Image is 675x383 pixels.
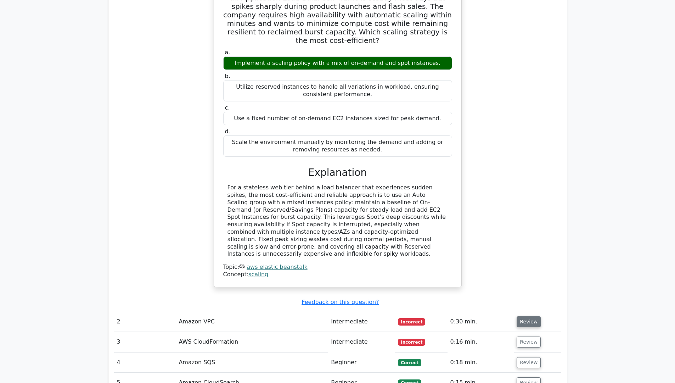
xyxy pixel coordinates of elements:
span: Incorrect [398,318,425,325]
span: Correct [398,359,421,366]
td: Beginner [328,353,395,373]
div: Topic: [223,263,452,271]
td: 2 [114,312,176,332]
div: Use a fixed number of on-demand EC2 instances sized for peak demand. [223,112,452,126]
span: d. [225,128,230,135]
button: Review [517,357,541,368]
a: aws elastic beanstalk [247,263,307,270]
td: Amazon VPC [176,312,328,332]
td: Amazon SQS [176,353,328,373]
td: 0:18 min. [448,353,514,373]
button: Review [517,337,541,348]
td: 0:30 min. [448,312,514,332]
a: scaling [248,271,268,278]
div: For a stateless web tier behind a load balancer that experiences sudden spikes, the most cost-eff... [227,184,448,258]
td: 4 [114,353,176,373]
h3: Explanation [227,167,448,179]
td: 0:16 min. [448,332,514,352]
td: Intermediate [328,312,395,332]
td: 3 [114,332,176,352]
a: Feedback on this question? [302,299,379,305]
td: AWS CloudFormation [176,332,328,352]
button: Review [517,316,541,327]
td: Intermediate [328,332,395,352]
div: Concept: [223,271,452,278]
span: c. [225,104,230,111]
div: Implement a scaling policy with a mix of on-demand and spot instances. [223,56,452,70]
span: b. [225,73,230,79]
span: a. [225,49,230,56]
div: Utilize reserved instances to handle all variations in workload, ensuring consistent performance. [223,80,452,101]
span: Incorrect [398,339,425,346]
div: Scale the environment manually by monitoring the demand and adding or removing resources as needed. [223,135,452,157]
